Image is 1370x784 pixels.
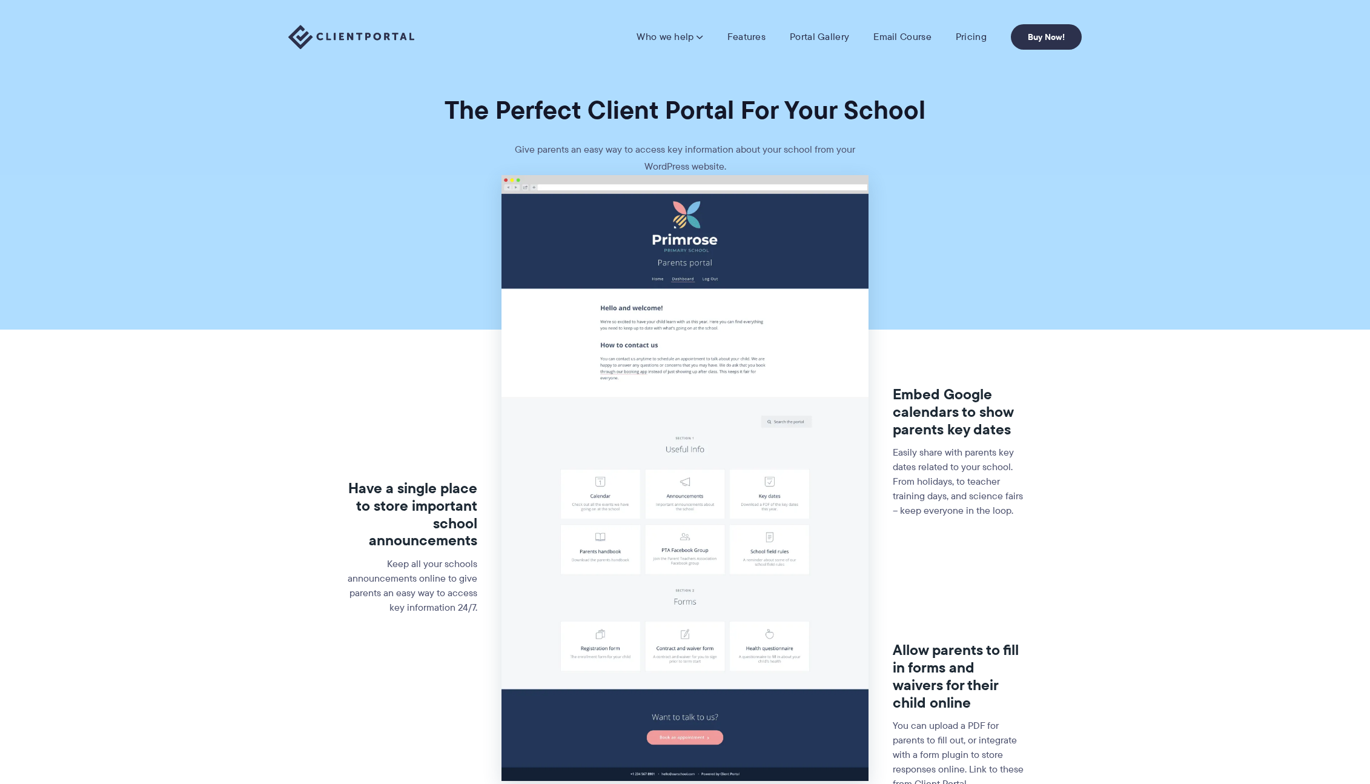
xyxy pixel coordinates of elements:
[790,31,849,43] a: Portal Gallery
[503,141,867,175] p: Give parents an easy way to access key information about your school from your WordPress website.
[1011,24,1082,50] a: Buy Now!
[893,445,1025,518] p: Easily share with parents key dates related to your school. From holidays, to teacher training da...
[893,642,1025,711] h3: Allow parents to fill in forms and waivers for their child online
[345,480,478,550] h3: Have a single place to store important school announcements
[345,557,478,615] p: Keep all your schools announcements online to give parents an easy way to access key information ...
[956,31,987,43] a: Pricing
[873,31,932,43] a: Email Course
[637,31,703,43] a: Who we help
[893,386,1025,438] h3: Embed Google calendars to show parents key dates
[727,31,766,43] a: Features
